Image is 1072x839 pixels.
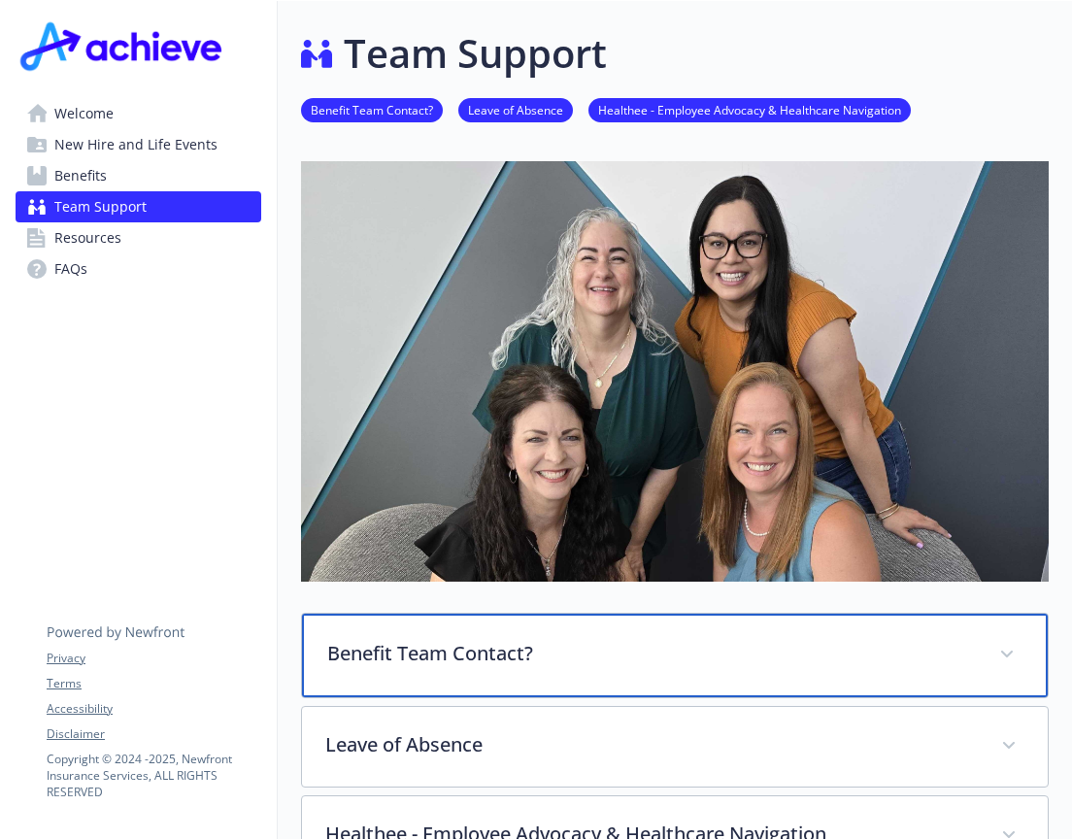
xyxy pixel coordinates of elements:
a: Leave of Absence [458,100,573,118]
div: Leave of Absence [302,707,1048,787]
a: Benefit Team Contact? [301,100,443,118]
span: Team Support [54,191,147,222]
a: Terms [47,675,260,692]
a: Team Support [16,191,261,222]
a: Accessibility [47,700,260,718]
div: Benefit Team Contact? [302,614,1048,697]
p: Leave of Absence [325,730,978,759]
span: Benefits [54,160,107,191]
span: New Hire and Life Events [54,129,218,160]
p: Copyright © 2024 - 2025 , Newfront Insurance Services, ALL RIGHTS RESERVED [47,751,260,800]
a: FAQs [16,253,261,285]
span: Welcome [54,98,114,129]
p: Benefit Team Contact? [327,639,976,668]
a: Welcome [16,98,261,129]
a: Disclaimer [47,725,260,743]
img: team support page banner [301,161,1049,581]
a: Healthee - Employee Advocacy & Healthcare Navigation [588,100,911,118]
a: Resources [16,222,261,253]
span: FAQs [54,253,87,285]
a: Benefits [16,160,261,191]
a: New Hire and Life Events [16,129,261,160]
span: Resources [54,222,121,253]
a: Privacy [47,650,260,667]
h1: Team Support [344,24,607,83]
